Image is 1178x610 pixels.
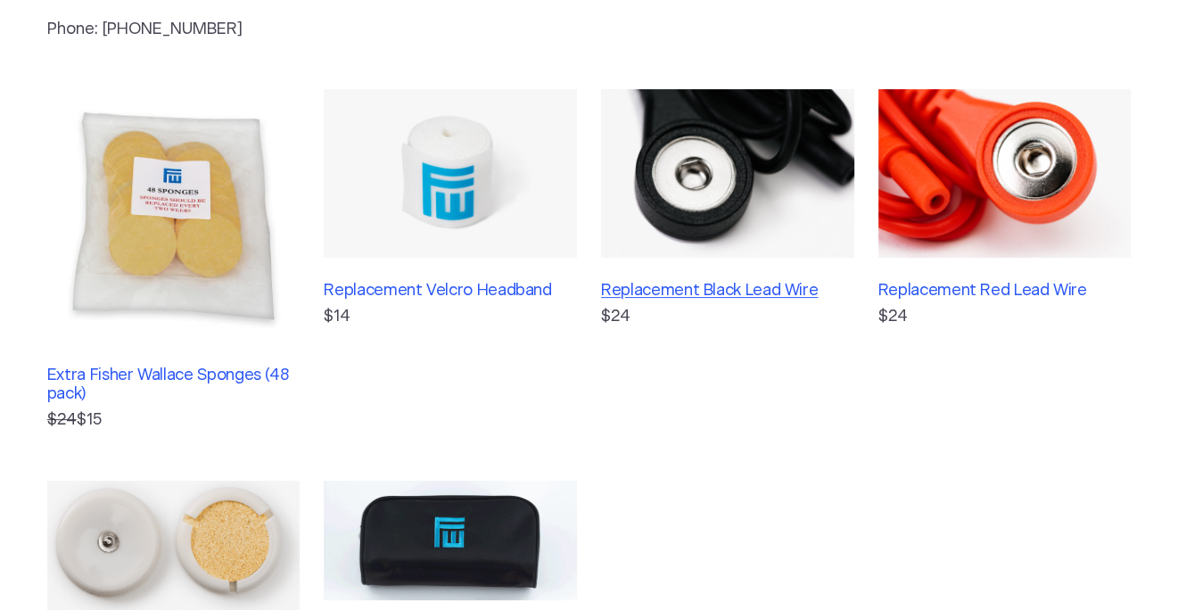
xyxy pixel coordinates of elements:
h3: Replacement Red Lead Wire [878,282,1132,301]
a: Extra Fisher Wallace Sponges (48 pack) $24$15 [47,89,301,433]
img: Fisher Wallace Pouch [324,481,577,600]
s: $24 [47,412,77,428]
p: $14 [324,305,577,329]
img: Extra Fisher Wallace Sponges (48 pack) [47,89,301,342]
p: $24 [601,305,854,329]
p: $24 [878,305,1132,329]
img: Replacement Red Lead Wire [878,89,1132,258]
h3: Replacement Black Lead Wire [601,282,854,301]
img: Replacement Black Lead Wire [601,89,854,258]
a: Replacement Black Lead Wire$24 [601,89,854,433]
a: Replacement Velcro Headband$14 [324,89,577,433]
p: Phone: [PHONE_NUMBER] [47,18,775,42]
h3: Replacement Velcro Headband [324,282,577,301]
p: $15 [47,408,301,433]
img: Replacement Velcro Headband [324,89,577,258]
h3: Extra Fisher Wallace Sponges (48 pack) [47,367,301,405]
a: Replacement Red Lead Wire$24 [878,89,1132,433]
